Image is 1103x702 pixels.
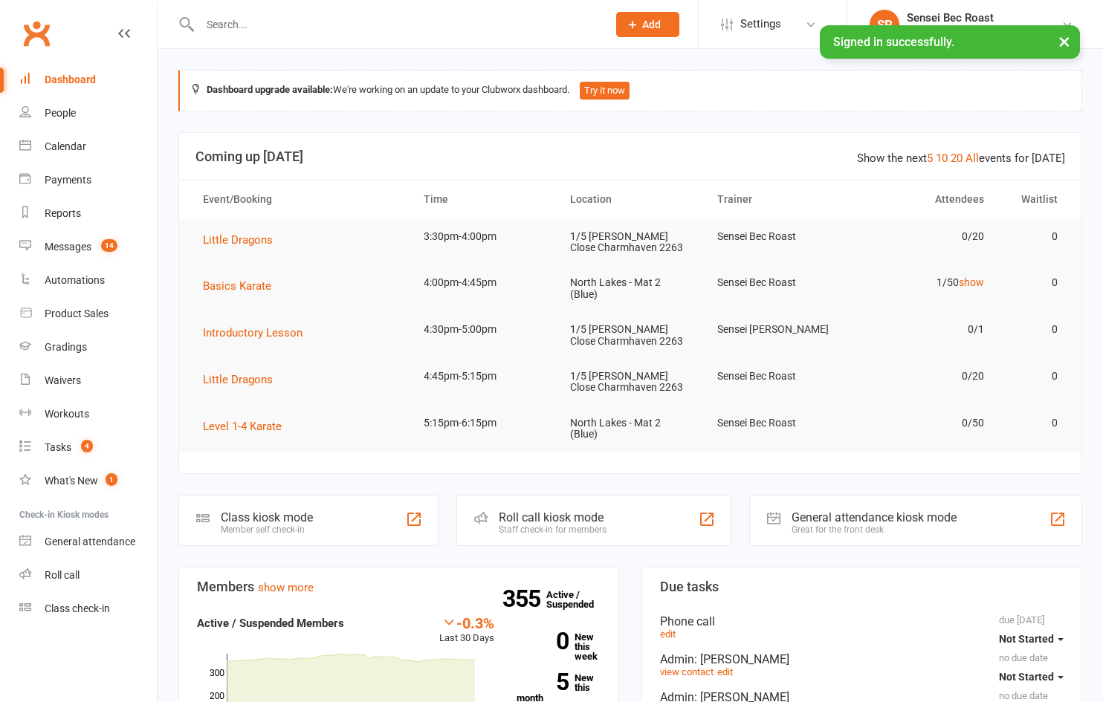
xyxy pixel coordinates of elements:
[19,431,157,464] a: Tasks 4
[45,602,110,614] div: Class check-in
[101,239,117,252] span: 14
[203,371,283,389] button: Little Dragons
[19,559,157,592] a: Roll call
[19,364,157,397] a: Waivers
[660,579,1064,594] h3: Due tasks
[997,359,1071,394] td: 0
[717,666,733,677] a: edit
[45,107,76,119] div: People
[410,312,557,347] td: 4:30pm-5:00pm
[45,408,89,420] div: Workouts
[203,233,273,247] span: Little Dragons
[221,510,313,524] div: Class kiosk mode
[106,473,117,486] span: 1
[195,14,597,35] input: Search...
[642,19,661,30] span: Add
[439,614,494,631] div: -0.3%
[660,614,1064,628] div: Phone call
[203,373,273,386] span: Little Dragons
[1051,25,1078,57] button: ×
[45,207,81,219] div: Reports
[197,579,601,594] h3: Members
[410,359,557,394] td: 4:45pm-5:15pm
[850,265,997,300] td: 1/50
[45,536,135,547] div: General attendance
[203,417,292,435] button: Level 1-4 Karate
[19,97,157,130] a: People
[45,308,109,319] div: Product Sales
[546,579,612,620] a: 355Active / Suspended
[178,70,1082,111] div: We're working on an update to your Clubworx dashboard.
[857,149,1065,167] div: Show the next events for [DATE]
[517,630,569,652] strong: 0
[999,671,1054,683] span: Not Started
[195,149,1065,164] h3: Coming up [DATE]
[502,588,546,610] strong: 355
[704,219,851,254] td: Sensei Bec Roast
[19,264,157,297] a: Automations
[221,524,313,535] div: Member self check-in
[936,152,948,165] a: 10
[694,652,789,666] span: : [PERSON_NAME]
[870,10,899,39] div: SR
[19,230,157,264] a: Messages 14
[997,312,1071,347] td: 0
[203,231,283,249] button: Little Dragons
[740,7,781,41] span: Settings
[557,219,704,266] td: 1/5 [PERSON_NAME] Close Charmhaven 2263
[907,11,1061,25] div: Sensei Bec Roast
[704,181,851,218] th: Trainer
[660,652,1064,666] div: Admin
[45,475,98,487] div: What's New
[907,25,1061,38] div: Black Belt Martial Arts Northlakes
[850,181,997,218] th: Attendees
[45,374,81,386] div: Waivers
[45,274,105,286] div: Automations
[45,140,86,152] div: Calendar
[927,152,933,165] a: 5
[557,406,704,452] td: North Lakes - Mat 2 (Blue)
[410,181,557,218] th: Time
[997,219,1071,254] td: 0
[18,15,55,52] a: Clubworx
[410,406,557,441] td: 5:15pm-6:15pm
[203,277,282,295] button: Basics Karate
[19,464,157,498] a: What's New1
[580,82,630,100] button: Try it now
[45,174,91,186] div: Payments
[997,181,1071,218] th: Waitlist
[704,359,851,394] td: Sensei Bec Roast
[959,276,984,288] a: show
[704,406,851,441] td: Sensei Bec Roast
[999,663,1064,690] button: Not Started
[45,341,87,353] div: Gradings
[203,324,313,342] button: Introductory Lesson
[19,63,157,97] a: Dashboard
[19,163,157,197] a: Payments
[207,84,333,95] strong: Dashboard upgrade available:
[999,625,1064,652] button: Not Started
[792,510,957,524] div: General attendance kiosk mode
[410,265,557,300] td: 4:00pm-4:45pm
[704,312,851,347] td: Sensei [PERSON_NAME]
[517,632,601,661] a: 0New this week
[19,592,157,625] a: Class kiosk mode
[190,181,410,218] th: Event/Booking
[19,297,157,331] a: Product Sales
[616,12,679,37] button: Add
[557,265,704,312] td: North Lakes - Mat 2 (Blue)
[792,524,957,535] div: Great for the front desk
[557,181,704,218] th: Location
[499,510,607,524] div: Roll call kiosk mode
[997,406,1071,441] td: 0
[203,326,303,339] span: Introductory Lesson
[951,152,963,165] a: 20
[850,359,997,394] td: 0/20
[704,265,851,300] td: Sensei Bec Roast
[660,628,676,640] a: edit
[19,397,157,431] a: Workouts
[45,241,91,253] div: Messages
[499,524,607,535] div: Staff check-in for members
[439,614,494,646] div: Last 30 Days
[19,331,157,364] a: Gradings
